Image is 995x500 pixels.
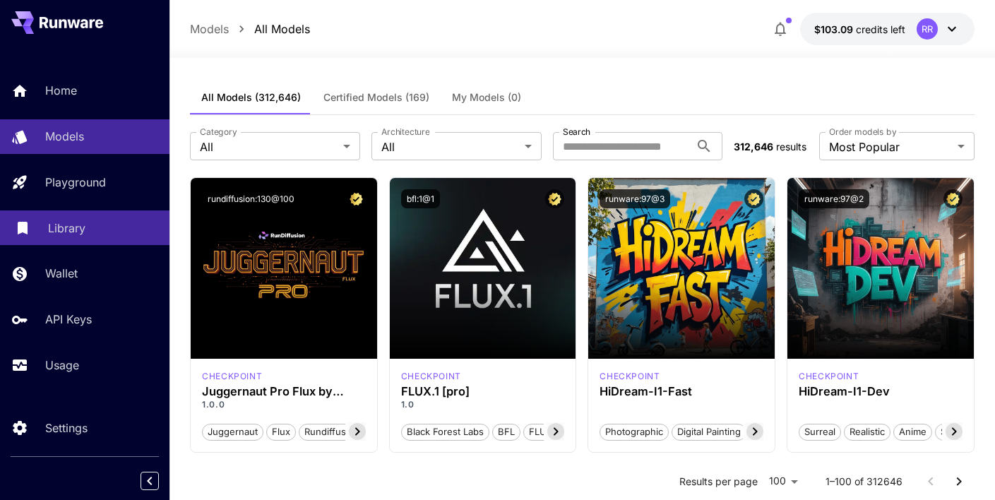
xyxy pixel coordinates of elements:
button: Anime [893,422,932,441]
a: All Models [254,20,310,37]
h3: Juggernaut Pro Flux by RunDiffusion [202,385,366,398]
nav: breadcrumb [190,20,310,37]
p: Home [45,82,77,99]
button: Stylized [935,422,980,441]
div: $103.09069 [814,22,905,37]
span: rundiffusion [299,425,364,439]
div: RR [917,18,938,40]
div: 100 [763,471,803,492]
span: Photographic [600,425,668,439]
button: Digital Painting [672,422,746,441]
button: FLUX.1 [pro] [523,422,589,441]
button: flux [266,422,296,441]
span: results [776,141,806,153]
p: Results per page [679,475,758,489]
span: BFL [493,425,520,439]
span: Black Forest Labs [402,425,489,439]
span: All Models (312,646) [201,91,301,104]
button: juggernaut [202,422,263,441]
p: Wallet [45,265,78,282]
button: Go to next page [945,468,973,496]
button: rundiffusion [299,422,365,441]
span: Surreal [799,425,840,439]
span: Most Popular [829,138,952,155]
p: 1.0 [401,398,565,411]
span: credits left [856,23,905,35]
span: My Models (0) [452,91,521,104]
span: Anime [894,425,931,439]
div: Collapse sidebar [151,468,169,494]
span: Certified Models (169) [323,91,429,104]
span: All [381,138,519,155]
p: checkpoint [600,370,660,383]
button: runware:97@3 [600,189,670,208]
p: 1.0.0 [202,398,366,411]
span: juggernaut [203,425,263,439]
div: HiDream Fast [600,370,660,383]
h3: HiDream-I1-Fast [600,385,763,398]
div: HiDream Dev [799,370,859,383]
span: All [200,138,338,155]
span: $103.09 [814,23,856,35]
p: checkpoint [799,370,859,383]
a: Models [190,20,229,37]
span: FLUX.1 [pro] [524,425,588,439]
p: checkpoint [401,370,461,383]
span: Digital Painting [672,425,746,439]
p: 1–100 of 312646 [826,475,902,489]
button: Certified Model – Vetted for best performance and includes a commercial license. [943,189,963,208]
button: Photographic [600,422,669,441]
p: Models [45,128,84,145]
span: 312,646 [734,141,773,153]
p: Usage [45,357,79,374]
button: BFL [492,422,520,441]
button: Collapse sidebar [141,472,159,490]
p: API Keys [45,311,92,328]
button: bfl:1@1 [401,189,440,208]
span: Stylized [936,425,979,439]
div: fluxpro [401,370,461,383]
label: Category [200,126,237,138]
label: Architecture [381,126,429,138]
span: Realistic [845,425,890,439]
p: Playground [45,174,106,191]
button: Black Forest Labs [401,422,489,441]
span: flux [267,425,295,439]
button: Certified Model – Vetted for best performance and includes a commercial license. [545,189,564,208]
button: Certified Model – Vetted for best performance and includes a commercial license. [347,189,366,208]
p: Settings [45,419,88,436]
button: Surreal [799,422,841,441]
button: Realistic [844,422,890,441]
div: FLUX.1 D [202,370,262,383]
button: Certified Model – Vetted for best performance and includes a commercial license. [744,189,763,208]
button: runware:97@2 [799,189,869,208]
label: Order models by [829,126,896,138]
p: Library [48,220,85,237]
p: checkpoint [202,370,262,383]
label: Search [563,126,590,138]
button: $103.09069RR [800,13,975,45]
h3: HiDream-I1-Dev [799,385,963,398]
h3: FLUX.1 [pro] [401,385,565,398]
